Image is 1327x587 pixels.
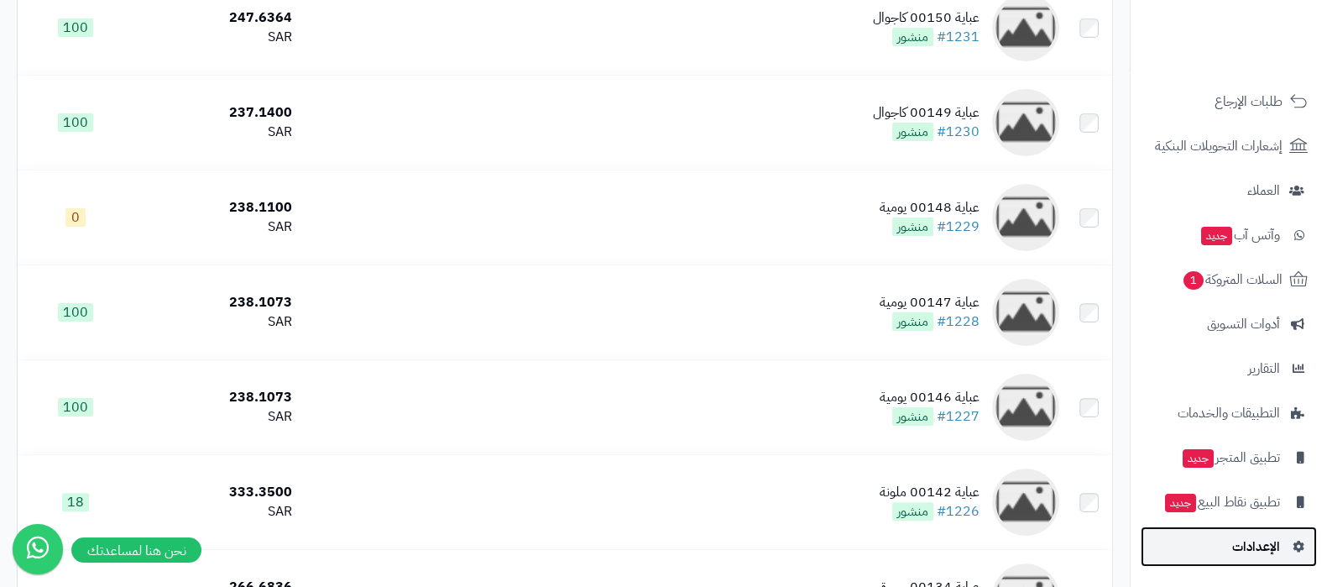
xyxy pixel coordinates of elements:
[892,218,933,236] span: منشور
[892,28,933,46] span: منشور
[140,312,292,332] div: SAR
[892,407,933,426] span: منشور
[1207,312,1280,336] span: أدوات التسويق
[140,407,292,427] div: SAR
[140,103,292,123] div: 237.1400
[880,388,980,407] div: عباية 00146 يومية
[140,293,292,312] div: 238.1073
[58,18,93,37] span: 100
[937,312,980,332] a: #1228
[140,198,292,218] div: 238.1100
[892,312,933,331] span: منشور
[1141,349,1317,389] a: التقارير
[873,8,980,28] div: عباية 00150 كاجوال
[1199,223,1280,247] span: وآتس آب
[140,28,292,47] div: SAR
[992,184,1059,251] img: عباية 00148 يومية
[140,388,292,407] div: 238.1073
[992,469,1059,536] img: عباية 00142 ملونة
[1141,259,1317,300] a: السلات المتروكة1
[1141,438,1317,478] a: تطبيق المتجرجديد
[937,122,980,142] a: #1230
[1141,81,1317,122] a: طلبات الإرجاع
[992,279,1059,346] img: عباية 00147 يومية
[140,218,292,237] div: SAR
[937,217,980,237] a: #1229
[892,123,933,141] span: منشور
[1183,271,1204,291] span: 1
[880,293,980,312] div: عباية 00147 يومية
[1247,179,1280,202] span: العملاء
[140,483,292,502] div: 333.3500
[58,398,93,417] span: 100
[1182,268,1283,291] span: السلات المتروكة
[992,89,1059,156] img: عباية 00149 كاجوال
[58,113,93,132] span: 100
[1155,134,1283,158] span: إشعارات التحويلات البنكية
[62,493,89,511] span: 18
[937,27,980,47] a: #1231
[140,502,292,521] div: SAR
[140,8,292,28] div: 247.6364
[1141,527,1317,567] a: الإعدادات
[1141,126,1317,166] a: إشعارات التحويلات البنكية
[1141,304,1317,344] a: أدوات التسويق
[880,483,980,502] div: عباية 00142 ملونة
[1183,449,1214,468] span: جديد
[1141,215,1317,255] a: وآتس آبجديد
[892,502,933,521] span: منشور
[873,103,980,123] div: عباية 00149 كاجوال
[1165,494,1196,512] span: جديد
[1213,35,1311,71] img: logo-2.png
[1201,227,1232,245] span: جديد
[1141,393,1317,433] a: التطبيقات والخدمات
[1248,357,1280,380] span: التقارير
[937,501,980,521] a: #1226
[1178,401,1280,425] span: التطبيقات والخدمات
[1141,170,1317,211] a: العملاء
[1141,482,1317,522] a: تطبيق نقاط البيعجديد
[1163,490,1280,514] span: تطبيق نقاط البيع
[937,406,980,427] a: #1227
[140,123,292,142] div: SAR
[1215,90,1283,113] span: طلبات الإرجاع
[1232,535,1280,558] span: الإعدادات
[1181,446,1280,469] span: تطبيق المتجر
[58,303,93,322] span: 100
[880,198,980,218] div: عباية 00148 يومية
[992,374,1059,441] img: عباية 00146 يومية
[65,208,86,227] span: 0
